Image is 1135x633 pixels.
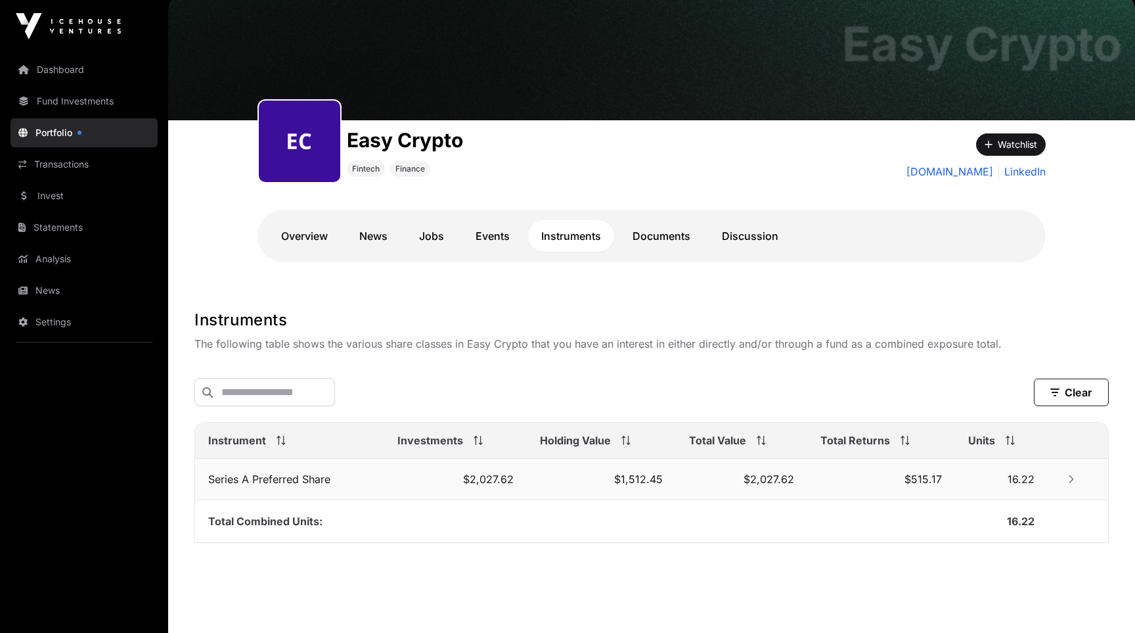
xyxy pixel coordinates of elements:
[842,20,1122,68] h1: Easy Crypto
[807,459,954,500] td: $515.17
[1007,515,1035,528] span: 16.22
[264,106,335,177] img: easy-crypto302.png
[11,87,158,116] a: Fund Investments
[397,433,463,448] span: Investments
[268,220,341,252] a: Overview
[976,133,1046,156] button: Watchlist
[11,181,158,210] a: Invest
[540,433,611,448] span: Holding Value
[11,55,158,84] a: Dashboard
[462,220,523,252] a: Events
[11,213,158,242] a: Statements
[208,515,323,528] span: Total Combined Units:
[709,220,791,252] a: Discussion
[1008,473,1035,486] span: 16.22
[527,459,676,500] td: $1,512.45
[11,150,158,179] a: Transactions
[16,13,121,39] img: Icehouse Ventures Logo
[11,118,158,147] a: Portfolio
[1069,570,1135,633] iframe: Chat Widget
[395,164,425,174] span: Finance
[406,220,457,252] a: Jobs
[1034,379,1109,406] button: Clear
[347,128,463,152] h1: Easy Crypto
[676,459,807,500] td: $2,027.62
[194,336,1109,352] p: The following table shows the various share classes in Easy Crypto that you have an interest in e...
[208,433,266,448] span: Instrument
[195,459,384,500] td: Series A Preferred Share
[11,245,158,273] a: Analysis
[11,276,158,305] a: News
[968,433,995,448] span: Units
[689,433,746,448] span: Total Value
[998,164,1046,179] a: LinkedIn
[194,310,1109,331] h1: Instruments
[906,164,993,179] a: [DOMAIN_NAME]
[820,433,890,448] span: Total Returns
[528,220,614,252] a: Instruments
[384,459,527,500] td: $2,027.62
[11,308,158,337] a: Settings
[1061,469,1082,490] button: Row Collapsed
[619,220,703,252] a: Documents
[352,164,380,174] span: Fintech
[346,220,401,252] a: News
[268,220,1035,252] nav: Tabs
